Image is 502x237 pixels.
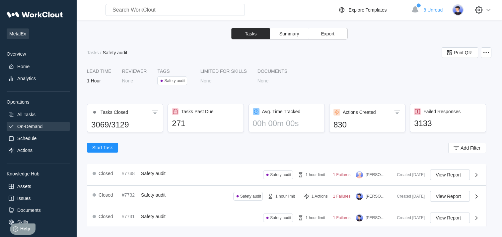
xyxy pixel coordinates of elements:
[200,78,211,83] div: None
[17,148,33,153] div: Actions
[240,194,261,199] div: Safety audit
[452,4,464,16] img: user-5.png
[87,78,101,83] div: 1 Hour
[106,4,245,16] input: Search WorkClout
[17,124,42,129] div: On-Demand
[270,28,309,39] button: Summary
[257,69,287,74] div: Documents
[356,171,363,178] img: user-3.png
[157,69,189,74] div: Tags
[7,28,29,39] span: MetalEx
[122,214,138,219] div: #7731
[430,169,470,180] button: View Report
[200,69,247,74] div: LIMITED FOR SKILLS
[7,62,70,71] a: Home
[461,146,480,150] span: Add Filter
[87,69,111,74] div: LEAD TIME
[333,194,350,199] div: 1 Failures
[436,194,461,199] span: View Report
[7,171,70,176] div: Knowledge Hub
[7,134,70,143] a: Schedule
[442,47,478,58] button: Print QR
[99,192,113,198] div: Closed
[454,50,472,55] span: Print QR
[17,219,28,225] div: Skills
[87,143,118,153] button: Start Task
[7,99,70,105] div: Operations
[7,194,70,203] a: Issues
[122,171,138,176] div: #7748
[164,78,185,83] div: Safety audit
[321,31,334,36] span: Export
[436,215,461,220] span: View Report
[17,64,30,69] div: Home
[333,120,401,129] div: 830
[101,110,128,115] div: Tasks Closed
[87,50,99,55] div: Tasks
[245,31,257,36] span: Tasks
[392,215,425,220] div: Created [DATE]
[141,192,166,198] span: Safety audit
[7,122,70,131] a: On-Demand
[392,172,425,177] div: Created [DATE]
[348,7,387,13] div: Explore Templates
[7,217,70,227] a: Skills
[279,31,299,36] span: Summary
[17,76,36,81] div: Analytics
[87,164,486,186] a: Closed#7748Safety auditSafety audit1 hour limit1 Failures[PERSON_NAME]Created [DATE]View Report
[430,191,470,202] button: View Report
[270,215,291,220] div: Safety audit
[430,213,470,223] button: View Report
[356,193,363,200] img: user-5.png
[366,172,386,177] div: [PERSON_NAME]
[17,136,36,141] div: Schedule
[333,172,350,177] div: 1 Failures
[366,194,386,199] div: [PERSON_NAME]
[122,192,138,198] div: #7732
[122,78,133,83] div: None
[122,69,147,74] div: Reviewer
[257,78,268,83] div: None
[99,214,113,219] div: Closed
[7,206,70,215] a: Documents
[91,120,159,129] div: 3069/3129
[7,74,70,83] a: Analytics
[7,182,70,191] a: Assets
[306,172,325,177] div: 1 hour limit
[436,172,461,177] span: View Report
[17,112,36,117] div: All Tasks
[99,171,113,176] div: Closed
[270,172,291,177] div: Safety audit
[17,184,31,189] div: Assets
[232,28,270,39] button: Tasks
[87,207,486,229] a: Closed#7731Safety auditSafety audit1 hour limit1 Failures[PERSON_NAME]Created [DATE]View Report
[172,119,240,128] div: 271
[306,215,325,220] div: 1 hour limit
[343,110,376,115] div: Actions Created
[356,214,363,221] img: user-5.png
[309,28,347,39] button: Export
[92,145,113,150] span: Start Task
[17,196,31,201] div: Issues
[414,119,482,128] div: 3133
[366,215,386,220] div: [PERSON_NAME]
[7,51,70,57] div: Overview
[262,109,301,114] div: Avg. Time Tracked
[312,194,328,199] div: 1 Actions
[141,171,166,176] span: Safety audit
[333,215,350,220] div: 1 Failures
[253,119,321,128] div: 00h 00m 00s
[103,50,127,55] div: Safety audit
[423,109,461,114] div: Failed Responses
[141,214,166,219] span: Safety audit
[87,186,486,207] a: Closed#7732Safety auditSafety audit1 hour limit1 Actions1 Failures[PERSON_NAME]Created [DATE]View...
[87,50,100,55] a: Tasks
[100,50,102,55] div: /
[423,7,443,13] span: 8 Unread
[7,110,70,119] a: All Tasks
[338,6,408,14] a: Explore Templates
[448,143,486,153] button: Add Filter
[181,109,213,114] div: Tasks Past Due
[392,194,425,199] div: Created [DATE]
